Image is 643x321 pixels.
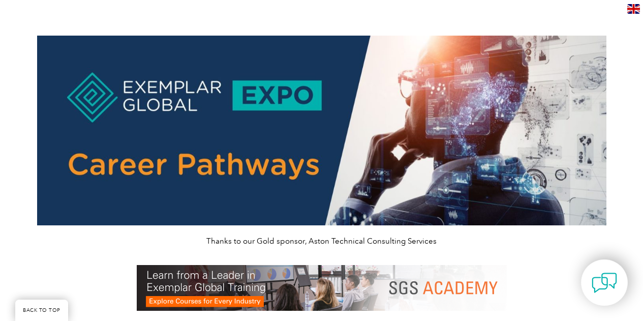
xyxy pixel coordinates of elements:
img: contact-chat.png [592,270,617,296]
a: BACK TO TOP [15,300,68,321]
img: career pathways [37,36,606,225]
p: Thanks to our Gold sponsor, Aston Technical Consulting Services [37,236,606,247]
img: en [627,4,640,14]
img: SGS [137,265,507,311]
